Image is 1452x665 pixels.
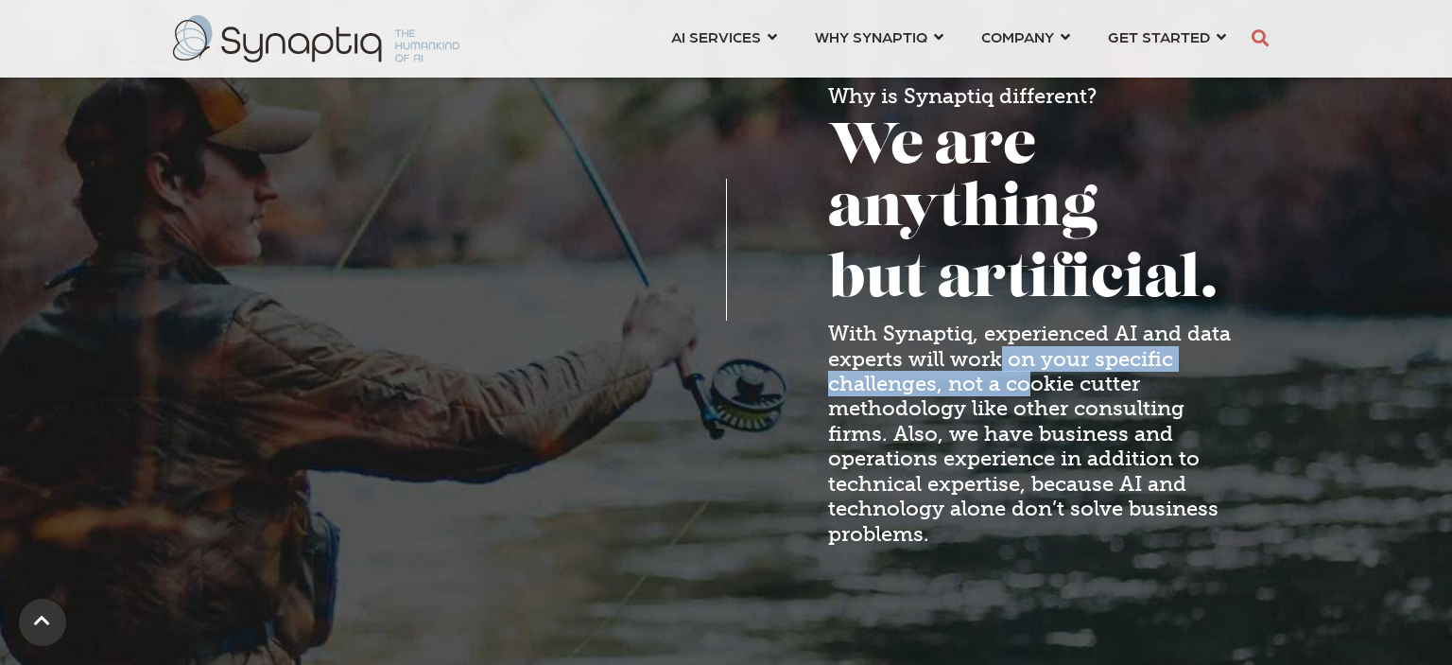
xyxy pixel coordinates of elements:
[981,19,1070,54] a: COMPANY
[1078,588,1205,637] iframe: Embedded CTA
[173,15,459,62] img: synaptiq logo-2
[828,254,1218,310] span: but artificial.
[815,19,943,54] a: WHY SYNAPTIQ
[815,24,927,49] span: WHY SYNAPTIQ
[1108,24,1210,49] span: GET STARTED
[828,83,1097,109] span: Why is Synaptiq different?
[671,24,761,49] span: AI SERVICES
[1108,19,1226,54] a: GET STARTED
[671,19,777,54] a: AI SERVICES
[828,120,1098,239] span: We are anything
[981,24,1054,49] span: COMPANY
[652,5,1245,73] nav: menu
[828,588,1027,637] iframe: Embedded CTA
[828,321,1231,546] span: With Synaptiq, experienced AI and data experts will work on your specific challenges, not a cooki...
